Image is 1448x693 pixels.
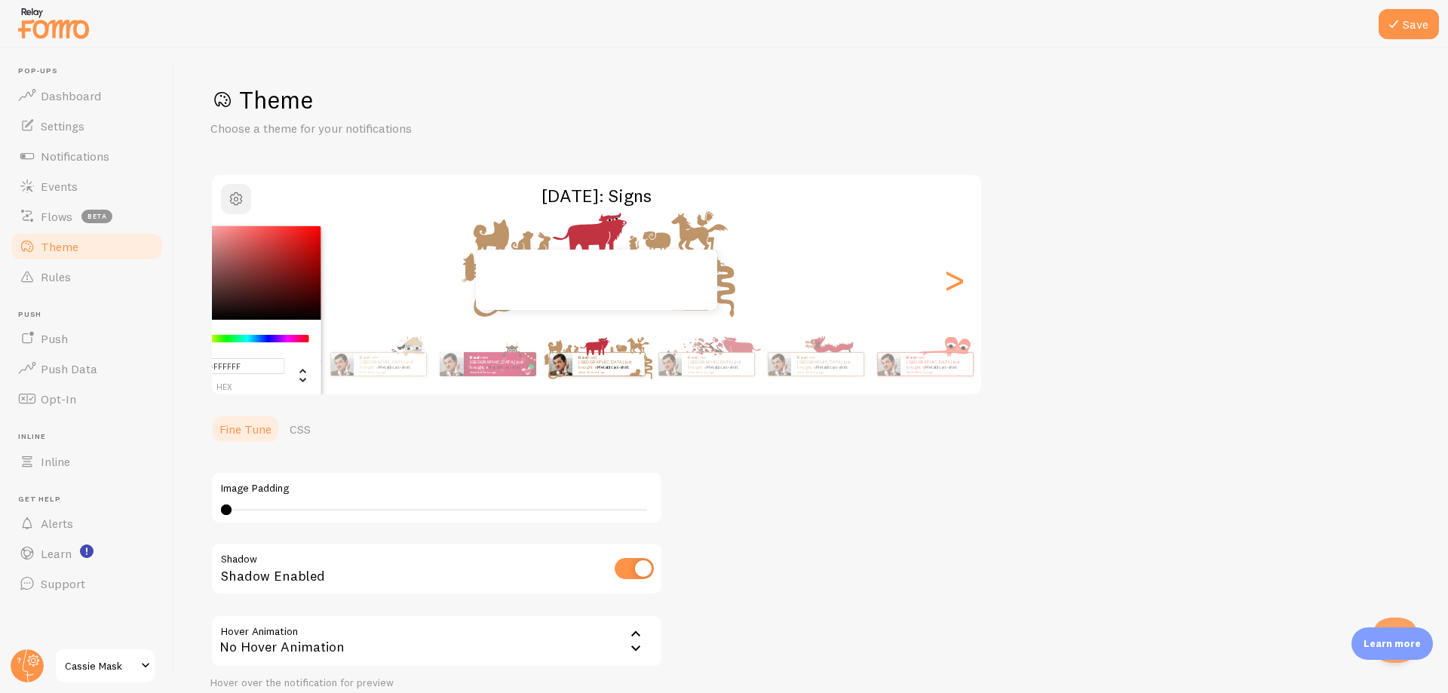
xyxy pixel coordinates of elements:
iframe: Help Scout Beacon - Open [1373,618,1418,663]
strong: Kee [688,354,696,360]
a: Dashboard [9,81,164,111]
small: about 4 minutes ago [907,370,965,373]
small: about 4 minutes ago [688,370,747,373]
h1: Theme [210,84,1412,115]
img: Fomo [768,353,790,376]
span: Learn [41,546,72,561]
span: beta [81,210,112,223]
p: from [GEOGRAPHIC_DATA] just bought a [470,354,530,373]
strong: Kee [907,354,915,360]
p: from [GEOGRAPHIC_DATA] just bought a [688,354,748,373]
a: Events [9,171,164,201]
a: Support [9,569,164,599]
label: Image Padding [221,482,652,495]
span: Alerts [41,516,73,531]
p: Choose a theme for your notifications [210,120,572,137]
span: Theme [41,239,78,254]
p: from [GEOGRAPHIC_DATA] just bought a [797,354,857,373]
img: fomo-relay-logo-orange.svg [16,4,91,42]
a: Metallica t-shirt [925,364,957,370]
a: Metallica t-shirt [706,364,738,370]
div: No Hover Animation [210,615,663,667]
a: Fine Tune [210,414,281,444]
span: Inline [41,454,70,469]
small: about 4 minutes ago [578,370,637,373]
strong: Kee [578,354,587,360]
div: Next slide [945,225,963,334]
div: Previous slide [230,225,248,334]
span: Push [41,331,68,346]
span: Dashboard [41,88,101,103]
a: CSS [281,414,320,444]
p: Learn more [1364,636,1421,651]
div: Learn more [1351,627,1433,660]
span: Flows [41,209,72,224]
a: Cassie Mask [54,648,156,684]
span: Rules [41,269,71,284]
img: Fomo [330,353,353,376]
a: Inline [9,446,164,477]
span: Support [41,576,85,591]
a: Learn [9,538,164,569]
span: Opt-In [41,391,76,406]
span: Inline [18,432,164,442]
p: from [GEOGRAPHIC_DATA] just bought a [907,354,967,373]
small: about 4 minutes ago [797,370,856,373]
small: about 4 minutes ago [470,370,529,373]
img: Fomo [440,352,464,376]
a: Metallica t-shirt [597,364,629,370]
span: Get Help [18,495,164,504]
span: Events [41,179,78,194]
p: from [GEOGRAPHIC_DATA] just bought a [360,354,420,373]
a: Opt-In [9,384,164,414]
svg: <p>Watch New Feature Tutorials!</p> [80,544,94,558]
p: from [GEOGRAPHIC_DATA] just bought a [578,354,639,373]
a: Push Data [9,354,164,384]
a: Metallica t-shirt [815,364,848,370]
a: Push [9,324,164,354]
a: Theme [9,232,164,262]
span: Push Data [41,361,97,376]
a: Rules [9,262,164,292]
div: Chrome color picker [152,226,321,400]
a: Notifications [9,141,164,171]
strong: Kee [360,354,368,360]
h2: [DATE]: Signs [212,184,981,207]
strong: Kee [470,354,478,360]
div: Change another color definition [285,357,309,392]
strong: Kee [797,354,805,360]
span: Pop-ups [18,66,164,76]
a: Alerts [9,508,164,538]
span: Push [18,310,164,320]
span: Cassie Mask [65,657,137,675]
img: Fomo [877,353,900,376]
div: Shadow Enabled [210,542,663,597]
a: Settings [9,111,164,141]
span: hex [164,383,285,391]
a: Metallica t-shirt [488,364,520,370]
span: Notifications [41,149,109,164]
a: Flows beta [9,201,164,232]
span: Settings [41,118,84,133]
small: about 4 minutes ago [360,370,419,373]
img: Fomo [658,353,681,376]
a: Metallica t-shirt [378,364,410,370]
div: Hover over the notification for preview [210,676,663,690]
